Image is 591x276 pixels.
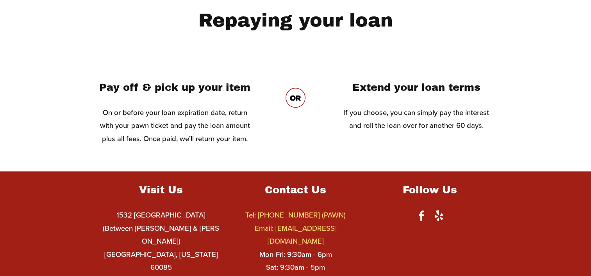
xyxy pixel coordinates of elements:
[245,209,346,222] a: Tel: [PHONE_NUMBER] (PAWN)
[235,183,356,197] h4: Contact Us
[100,183,221,197] h4: Visit Us
[95,81,254,94] h4: Pay off & pick up your item
[337,106,496,132] p: If you choose, you can simply pay the interest and roll the loan over for another 60 days.
[370,183,491,197] h4: Follow Us
[235,222,356,248] a: Email: [EMAIL_ADDRESS][DOMAIN_NAME]
[416,210,427,221] a: Facebook
[284,81,307,116] img: OR.svg
[95,9,496,33] h2: Repaying your loan
[433,210,444,221] a: Yelp
[95,106,254,145] p: On or before your loan expiration date, return with your pawn ticket and pay the loan amount plus...
[337,81,496,94] h4: Extend your loan terms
